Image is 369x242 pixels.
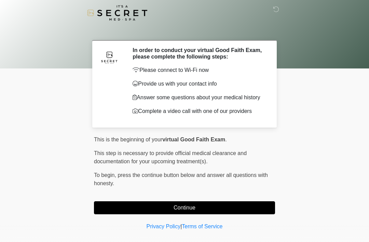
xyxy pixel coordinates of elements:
[94,150,247,164] span: This step is necessary to provide official medical clearance and documentation for your upcoming ...
[162,137,225,142] strong: virtual Good Faith Exam
[133,107,265,115] p: Complete a video call with one of our providers
[133,80,265,88] p: Provide us with your contact info
[147,224,181,229] a: Privacy Policy
[225,137,227,142] span: .
[94,201,275,214] button: Continue
[133,93,265,102] p: Answer some questions about your medical history
[182,224,222,229] a: Terms of Service
[87,5,147,21] img: It's A Secret Med Spa Logo
[89,25,280,37] h1: ‎ ‎
[133,47,265,60] h2: In order to conduct your virtual Good Faith Exam, please complete the following steps:
[99,47,120,67] img: Agent Avatar
[94,172,268,186] span: press the continue button below and answer all questions with honesty.
[133,66,265,74] p: Please connect to Wi-Fi now
[94,137,162,142] span: This is the beginning of your
[180,224,182,229] a: |
[94,172,118,178] span: To begin,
